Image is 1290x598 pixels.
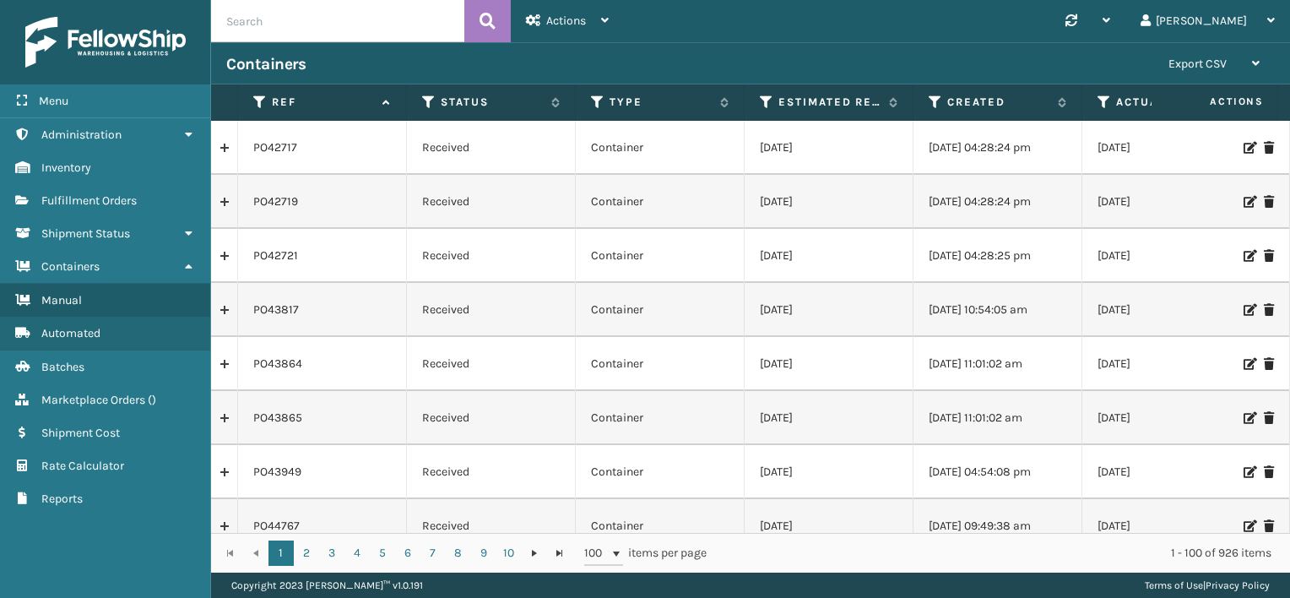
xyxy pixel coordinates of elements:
span: Rate Calculator [41,459,124,473]
td: Received [407,283,576,337]
td: [DATE] [1082,121,1251,175]
span: Go to the next page [528,546,541,560]
i: Edit [1244,142,1254,154]
span: Menu [39,94,68,108]
i: Edit [1244,304,1254,316]
i: Edit [1244,250,1254,262]
i: Edit [1244,196,1254,208]
i: Delete [1264,250,1274,262]
a: 2 [294,541,319,566]
a: 5 [370,541,395,566]
a: 6 [395,541,420,566]
label: Estimated Receiving Date [778,95,881,110]
a: PO43864 [253,356,302,372]
span: Shipment Status [41,226,130,241]
span: Manual [41,293,82,307]
span: Actions [546,14,586,28]
td: Container [576,229,745,283]
td: [DATE] 11:01:02 am [913,337,1082,391]
i: Edit [1244,358,1254,370]
span: Automated [41,326,100,340]
label: Ref [272,95,374,110]
td: [DATE] [745,445,913,499]
td: [DATE] [1082,229,1251,283]
span: Export CSV [1168,57,1227,71]
td: Container [576,445,745,499]
a: 1 [268,541,294,566]
td: Received [407,499,576,553]
span: Batches [41,360,84,374]
a: PO42719 [253,193,298,210]
td: [DATE] [745,121,913,175]
a: Go to the last page [547,541,572,566]
a: Privacy Policy [1206,579,1270,591]
td: Received [407,175,576,229]
span: Go to the last page [553,546,566,560]
span: Administration [41,128,122,142]
td: Received [407,445,576,499]
td: [DATE] [1082,337,1251,391]
span: Containers [41,259,100,274]
h3: Containers [226,54,306,74]
span: Fulfillment Orders [41,193,137,208]
td: [DATE] [1082,499,1251,553]
span: Marketplace Orders [41,393,145,407]
i: Delete [1264,358,1274,370]
td: [DATE] 04:28:24 pm [913,121,1082,175]
i: Delete [1264,520,1274,532]
td: [DATE] 04:54:08 pm [913,445,1082,499]
span: ( ) [148,393,156,407]
td: Container [576,121,745,175]
td: [DATE] 11:01:02 am [913,391,1082,445]
img: logo [25,17,186,68]
a: PO42721 [253,247,298,264]
a: Go to the next page [522,541,547,566]
i: Delete [1264,304,1274,316]
div: 1 - 100 of 926 items [730,545,1271,562]
td: [DATE] [1082,445,1251,499]
i: Delete [1264,196,1274,208]
i: Edit [1244,520,1254,532]
td: [DATE] [1082,283,1251,337]
span: 100 [584,545,610,562]
td: Container [576,499,745,553]
span: items per page [584,541,707,566]
td: Received [407,391,576,445]
a: 9 [471,541,496,566]
div: | [1145,573,1270,598]
label: Created [947,95,1049,110]
a: 8 [446,541,471,566]
td: [DATE] [745,499,913,553]
a: 7 [420,541,446,566]
td: Container [576,391,745,445]
p: Copyright 2023 [PERSON_NAME]™ v 1.0.191 [231,573,423,598]
a: 4 [344,541,370,566]
label: Type [610,95,712,110]
span: Inventory [41,160,91,175]
label: Status [441,95,543,110]
td: Received [407,121,576,175]
i: Edit [1244,412,1254,424]
td: [DATE] 04:28:25 pm [913,229,1082,283]
td: [DATE] [745,175,913,229]
td: [DATE] [745,337,913,391]
a: PO43865 [253,410,302,427]
td: Received [407,337,576,391]
td: Container [576,175,745,229]
td: [DATE] [745,391,913,445]
td: [DATE] [745,229,913,283]
a: 3 [319,541,344,566]
td: [DATE] 04:28:24 pm [913,175,1082,229]
i: Edit [1244,466,1254,478]
td: [DATE] [745,283,913,337]
a: PO42717 [253,139,297,156]
i: Delete [1264,466,1274,478]
a: Terms of Use [1145,579,1203,591]
span: Actions [1157,88,1274,116]
td: Received [407,229,576,283]
a: 10 [496,541,522,566]
span: Shipment Cost [41,426,120,440]
a: PO43949 [253,464,301,481]
a: PO43817 [253,302,299,318]
td: [DATE] 09:49:38 am [913,499,1082,553]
